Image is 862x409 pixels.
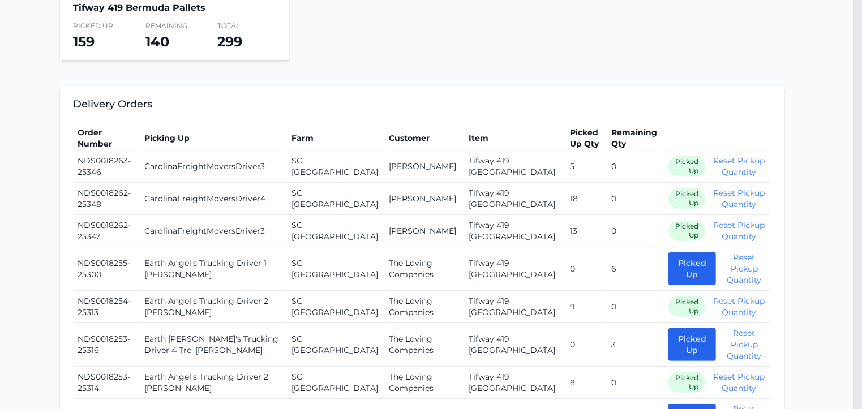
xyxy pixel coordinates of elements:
td: 3 [607,323,664,367]
td: SC [GEOGRAPHIC_DATA] [288,323,385,367]
th: Customer [385,126,464,150]
span: 159 [74,33,95,50]
td: CarolinaFreightMoversDriver3 [140,150,288,183]
td: NDS0018253-25316 [74,323,140,367]
button: Reset Pickup Quantity [712,155,766,178]
td: 9 [565,291,607,323]
button: Reset Pickup Quantity [723,252,766,286]
td: 5 [565,150,607,183]
button: Reset Pickup Quantity [712,371,766,394]
td: Earth Angel's Trucking Driver 1 [PERSON_NAME] [140,247,288,291]
td: Tifway 419 [GEOGRAPHIC_DATA] [464,150,565,183]
h4: Tifway 419 Bermuda Pallets [74,1,276,15]
td: 0 [565,323,607,367]
td: NDS0018262-25348 [74,183,140,215]
th: Picking Up [140,126,288,150]
td: Tifway 419 [GEOGRAPHIC_DATA] [464,247,565,291]
td: Tifway 419 [GEOGRAPHIC_DATA] [464,367,565,399]
td: NDS0018263-25346 [74,150,140,183]
td: [PERSON_NAME] [385,215,464,247]
td: The Loving Companies [385,291,464,323]
td: NDS0018255-25300 [74,247,140,291]
td: 8 [565,367,607,399]
span: Remaining [145,21,204,31]
td: NDS0018254-25313 [74,291,140,323]
td: 13 [565,215,607,247]
td: SC [GEOGRAPHIC_DATA] [288,183,385,215]
td: Earth Angel's Trucking Driver 2 [PERSON_NAME] [140,291,288,323]
button: Reset Pickup Quantity [712,295,766,318]
span: 140 [145,33,169,50]
td: 0 [607,183,664,215]
th: Item [464,126,565,150]
td: The Loving Companies [385,367,464,399]
td: [PERSON_NAME] [385,183,464,215]
td: The Loving Companies [385,247,464,291]
td: 18 [565,183,607,215]
td: 0 [607,215,664,247]
span: Total [217,21,276,31]
td: Earth [PERSON_NAME]'s Trucking Driver 4 Tre' [PERSON_NAME] [140,323,288,367]
td: NDS0018262-25347 [74,215,140,247]
span: 299 [217,33,242,50]
span: Picked Up [668,296,705,317]
button: Reset Pickup Quantity [712,187,766,210]
td: 6 [607,247,664,291]
td: SC [GEOGRAPHIC_DATA] [288,291,385,323]
button: Reset Pickup Quantity [723,328,766,361]
button: Picked Up [668,328,716,361]
button: Picked Up [668,252,716,285]
th: Picked Up Qty [565,126,607,150]
td: The Loving Companies [385,323,464,367]
td: SC [GEOGRAPHIC_DATA] [288,367,385,399]
span: Picked Up [74,21,132,31]
td: CarolinaFreightMoversDriver4 [140,183,288,215]
span: Picked Up [668,221,705,241]
td: [PERSON_NAME] [385,150,464,183]
td: SC [GEOGRAPHIC_DATA] [288,150,385,183]
td: Earth Angel's Trucking Driver 2 [PERSON_NAME] [140,367,288,399]
td: 0 [607,291,664,323]
th: Farm [288,126,385,150]
span: Picked Up [668,188,705,209]
td: CarolinaFreightMoversDriver3 [140,215,288,247]
h3: Delivery Orders [74,96,771,117]
td: NDS0018253-25314 [74,367,140,399]
td: Tifway 419 [GEOGRAPHIC_DATA] [464,183,565,215]
td: Tifway 419 [GEOGRAPHIC_DATA] [464,291,565,323]
th: Remaining Qty [607,126,664,150]
button: Reset Pickup Quantity [712,219,766,242]
span: Picked Up [668,372,705,393]
td: Tifway 419 [GEOGRAPHIC_DATA] [464,323,565,367]
td: 0 [607,150,664,183]
td: SC [GEOGRAPHIC_DATA] [288,247,385,291]
td: 0 [565,247,607,291]
span: Picked Up [668,156,705,176]
td: SC [GEOGRAPHIC_DATA] [288,215,385,247]
td: 0 [607,367,664,399]
td: Tifway 419 [GEOGRAPHIC_DATA] [464,215,565,247]
th: Order Number [74,126,140,150]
